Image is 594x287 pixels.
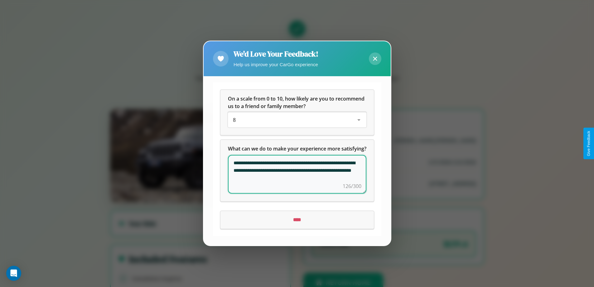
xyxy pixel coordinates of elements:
div: On a scale from 0 to 10, how likely are you to recommend us to a friend or family member? [220,90,374,135]
div: 126/300 [343,183,361,190]
h5: On a scale from 0 to 10, how likely are you to recommend us to a friend or family member? [228,95,366,110]
h2: We'd Love Your Feedback! [234,49,318,59]
div: On a scale from 0 to 10, how likely are you to recommend us to a friend or family member? [228,113,366,128]
p: Help us improve your CarGo experience [234,60,318,69]
span: What can we do to make your experience more satisfying? [228,146,366,152]
span: 8 [233,117,236,124]
div: Give Feedback [587,131,591,156]
div: Open Intercom Messenger [6,266,21,281]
